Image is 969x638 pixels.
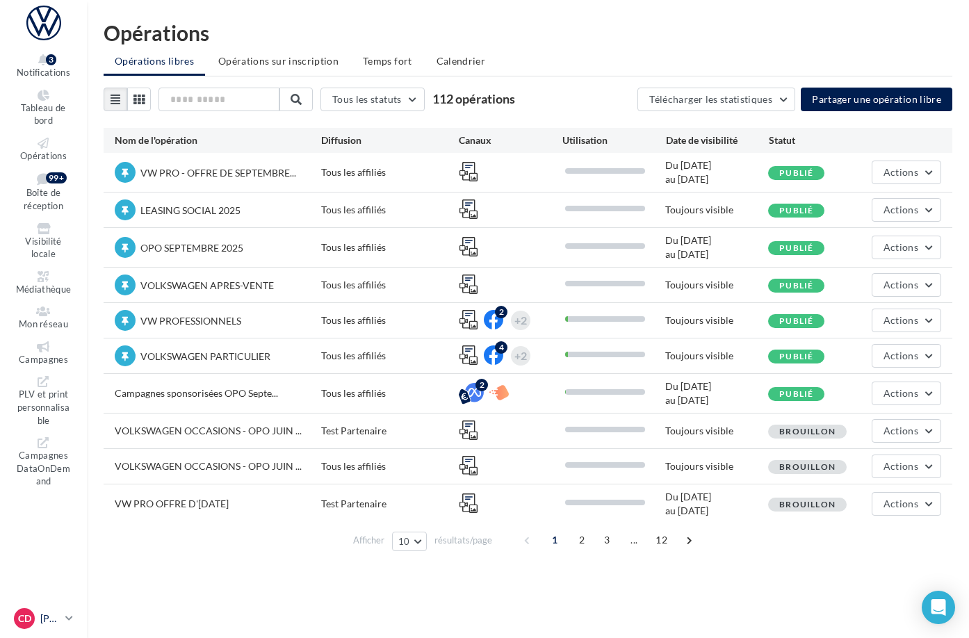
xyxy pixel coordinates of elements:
div: Toujours visible [665,278,768,292]
div: Date de visibilité [666,133,769,147]
span: 112 opérations [432,91,515,106]
a: Visibilité locale [11,220,76,263]
span: VOLKSWAGEN OCCASIONS - OPO JUIN ... [115,425,302,436]
div: Canaux [459,133,562,147]
div: 2 [495,306,507,318]
span: 12 [650,529,673,551]
span: Publié [779,388,813,399]
span: Publié [779,243,813,253]
button: Actions [872,309,941,332]
a: PLV et print personnalisable [11,373,76,429]
a: Campagnes [11,338,76,368]
div: Tous les affiliés [321,459,459,473]
span: VW PRO - OFFRE DE SEPTEMBRE... [140,167,296,179]
span: CD [18,612,31,625]
span: OPO SEPTEMBRE 2025 [140,242,243,254]
div: 2 [475,379,488,391]
p: [PERSON_NAME] [40,612,60,625]
a: Opérations [11,135,76,165]
button: Actions [872,344,941,368]
a: CD [PERSON_NAME] [11,605,76,632]
span: Actions [883,279,918,291]
span: ... [623,529,645,551]
button: Actions [872,161,941,184]
span: Afficher [353,534,384,547]
span: 3 [596,529,618,551]
span: Boîte de réception [24,188,63,212]
a: Mon réseau [11,303,76,333]
span: Brouillon [779,426,836,436]
span: Actions [883,387,918,399]
span: Campagnes DataOnDemand [17,450,70,486]
div: Tous les affiliés [321,203,459,217]
div: Toujours visible [665,203,768,217]
div: Du [DATE] au [DATE] [665,379,768,407]
span: Actions [883,241,918,253]
div: 99+ [46,172,67,183]
button: Actions [872,455,941,478]
span: VW PRO OFFRE D'[DATE] [115,498,229,509]
span: VOLKSWAGEN OCCASIONS - OPO JUIN ... [115,460,302,472]
div: Toujours visible [665,459,768,473]
button: Partager une opération libre [801,88,952,111]
span: Campagnes [19,354,68,365]
div: Opérations [104,22,952,43]
span: Visibilité locale [25,236,61,260]
div: Toujours visible [665,313,768,327]
div: Test Partenaire [321,424,459,438]
span: Opérations [20,150,67,161]
span: 2 [571,529,593,551]
a: Médiathèque [11,268,76,298]
span: Calendrier [437,55,486,67]
div: Diffusion [321,133,459,147]
span: Actions [883,460,918,472]
div: Du [DATE] au [DATE] [665,158,768,186]
button: Actions [872,382,941,405]
span: Publié [779,205,813,215]
a: Tableau de bord [11,87,76,129]
span: Publié [779,316,813,326]
span: Notifications [17,67,70,78]
span: Publié [779,167,813,178]
span: PLV et print personnalisable [17,389,70,426]
div: Tous les affiliés [321,313,459,327]
span: VW PROFESSIONNELS [140,315,241,327]
span: Actions [883,166,918,178]
a: Boîte de réception 99+ [11,170,76,214]
div: Du [DATE] au [DATE] [665,490,768,518]
div: Toujours visible [665,349,768,363]
button: Actions [872,198,941,222]
span: Opérations sur inscription [218,55,339,67]
span: Tous les statuts [332,93,402,105]
button: Actions [872,419,941,443]
span: Publié [779,351,813,361]
button: Tous les statuts [320,88,425,111]
span: Campagnes sponsorisées OPO Septe... [115,387,278,399]
span: Mon réseau [19,318,68,329]
div: Toujours visible [665,424,768,438]
div: 4 [495,341,507,354]
span: VOLKSWAGEN APRES-VENTE [140,279,274,291]
button: Actions [872,273,941,297]
button: Télécharger les statistiques [637,88,795,111]
div: 3 [46,54,56,65]
span: VOLKSWAGEN PARTICULIER [140,350,270,362]
div: Statut [769,133,872,147]
span: Télécharger les statistiques [649,93,772,105]
div: Tous les affiliés [321,240,459,254]
div: Utilisation [562,133,666,147]
div: Tous les affiliés [321,278,459,292]
div: Tous les affiliés [321,386,459,400]
span: Tableau de bord [21,102,65,126]
span: 10 [398,536,410,547]
span: Actions [883,498,918,509]
div: +2 [514,346,527,366]
a: Campagnes DataOnDemand [11,434,76,490]
button: 10 [392,532,427,551]
div: Tous les affiliés [321,165,459,179]
span: Actions [883,350,918,361]
span: Actions [883,204,918,215]
span: LEASING SOCIAL 2025 [140,204,241,216]
span: Médiathèque [16,284,72,295]
div: Nom de l'opération [115,133,321,147]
